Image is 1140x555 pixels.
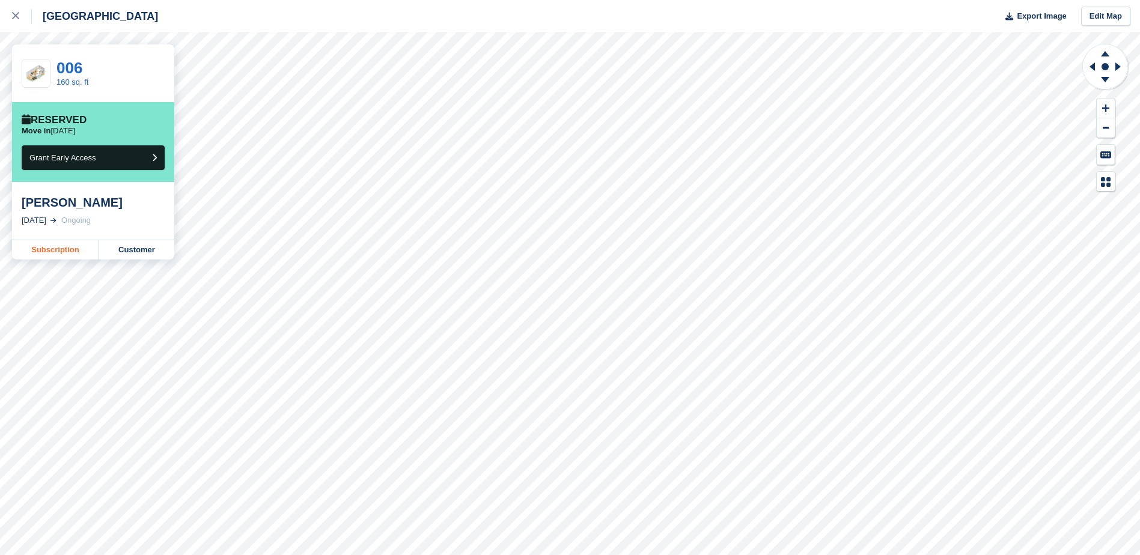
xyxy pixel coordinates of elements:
[1097,118,1115,138] button: Zoom Out
[50,218,56,223] img: arrow-right-light-icn-cde0832a797a2874e46488d9cf13f60e5c3a73dbe684e267c42b8395dfbc2abf.svg
[22,126,50,135] span: Move in
[32,9,158,23] div: [GEOGRAPHIC_DATA]
[56,59,82,77] a: 006
[1097,99,1115,118] button: Zoom In
[1017,10,1066,22] span: Export Image
[22,195,165,210] div: [PERSON_NAME]
[22,145,165,170] button: Grant Early Access
[22,126,75,136] p: [DATE]
[22,114,87,126] div: Reserved
[1097,172,1115,192] button: Map Legend
[22,214,46,226] div: [DATE]
[56,77,88,86] a: 160 sq. ft
[12,240,99,259] a: Subscription
[29,153,96,162] span: Grant Early Access
[1081,7,1130,26] a: Edit Map
[99,240,174,259] a: Customer
[22,64,50,83] img: SCA-160sqft.jpg
[998,7,1067,26] button: Export Image
[61,214,91,226] div: Ongoing
[1097,145,1115,165] button: Keyboard Shortcuts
